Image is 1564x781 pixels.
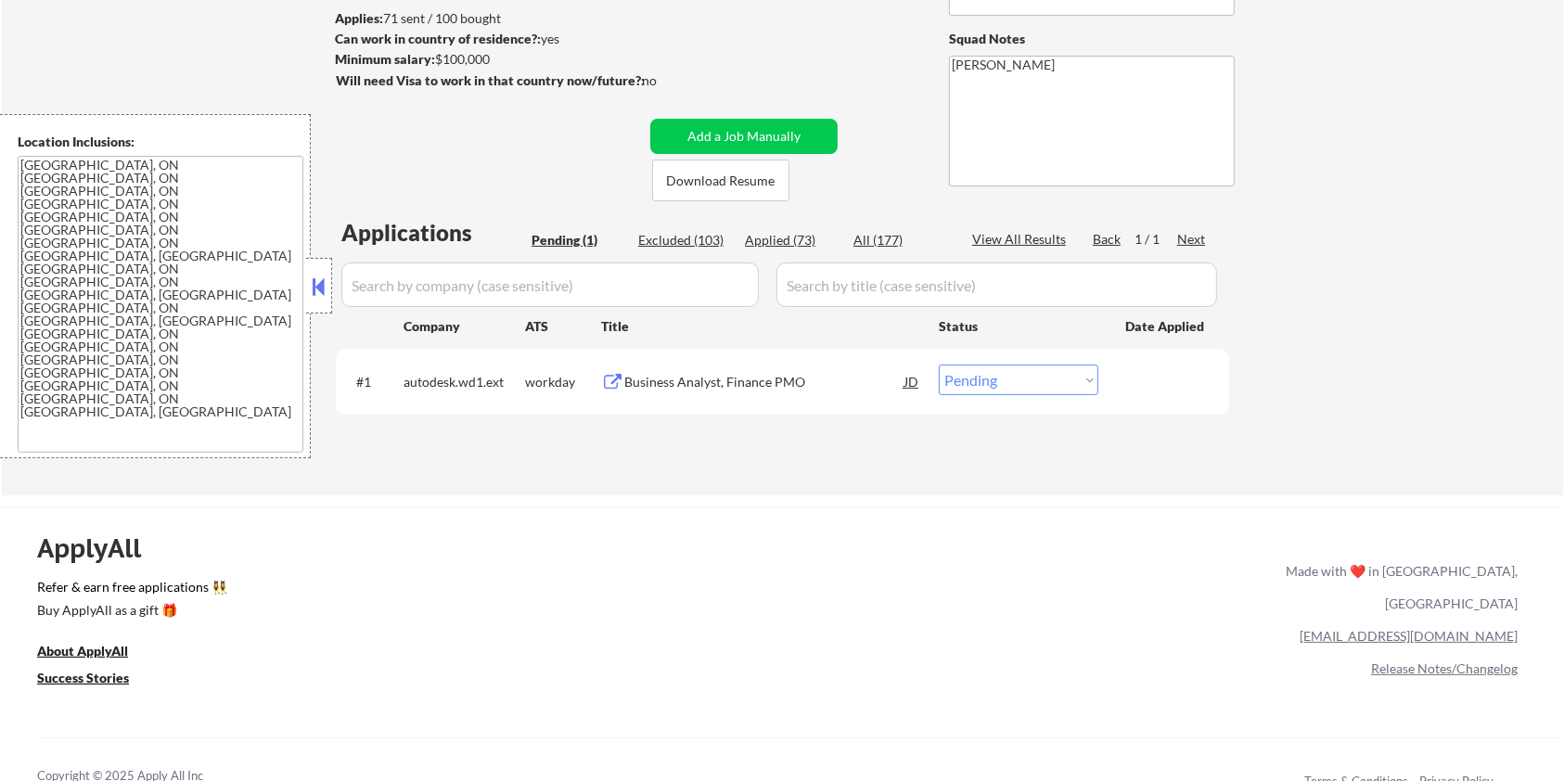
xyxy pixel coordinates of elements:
[335,9,644,28] div: 71 sent / 100 bought
[642,71,695,90] div: no
[652,160,789,201] button: Download Resume
[37,643,128,659] u: About ApplyAll
[1278,555,1518,620] div: Made with ❤️ in [GEOGRAPHIC_DATA], [GEOGRAPHIC_DATA]
[37,604,223,617] div: Buy ApplyAll as a gift 🎁
[525,373,601,391] div: workday
[356,373,389,391] div: #1
[1125,317,1207,336] div: Date Applied
[972,230,1071,249] div: View All Results
[37,581,898,600] a: Refer & earn free applications 👯‍♀️
[404,373,525,391] div: autodesk.wd1.ext
[903,365,921,398] div: JD
[638,231,731,250] div: Excluded (103)
[853,231,946,250] div: All (177)
[650,119,838,154] button: Add a Job Manually
[404,317,525,336] div: Company
[335,31,541,46] strong: Can work in country of residence?:
[335,50,644,69] div: $100,000
[336,72,645,88] strong: Will need Visa to work in that country now/future?:
[1371,660,1518,676] a: Release Notes/Changelog
[525,317,601,336] div: ATS
[1093,230,1122,249] div: Back
[37,532,162,564] div: ApplyAll
[601,317,921,336] div: Title
[341,222,525,244] div: Applications
[335,10,383,26] strong: Applies:
[18,133,303,151] div: Location Inclusions:
[341,262,759,307] input: Search by company (case sensitive)
[939,309,1098,342] div: Status
[532,231,624,250] div: Pending (1)
[776,262,1217,307] input: Search by title (case sensitive)
[1135,230,1177,249] div: 1 / 1
[1177,230,1207,249] div: Next
[949,30,1235,48] div: Squad Notes
[624,373,904,391] div: Business Analyst, Finance PMO
[1300,628,1518,644] a: [EMAIL_ADDRESS][DOMAIN_NAME]
[37,641,154,664] a: About ApplyAll
[745,231,838,250] div: Applied (73)
[335,30,638,48] div: yes
[37,668,154,691] a: Success Stories
[335,51,435,67] strong: Minimum salary:
[37,670,129,685] u: Success Stories
[37,600,223,623] a: Buy ApplyAll as a gift 🎁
